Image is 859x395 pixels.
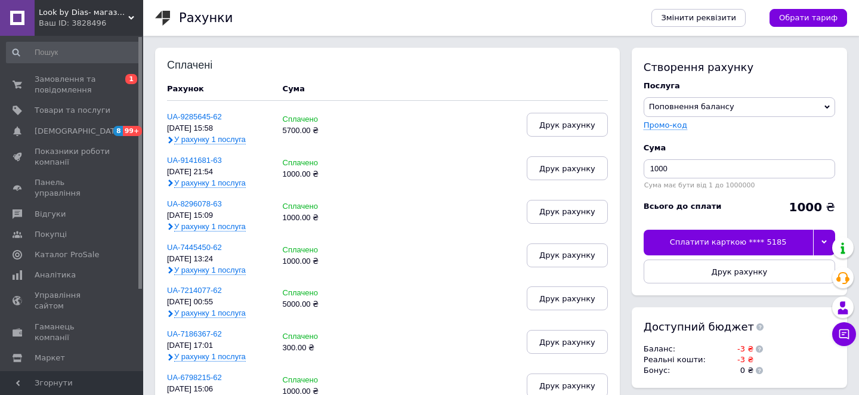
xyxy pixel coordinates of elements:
[174,222,246,232] span: У рахунку 1 послуга
[644,354,709,365] td: Реальні кошти :
[644,181,835,189] div: Сума має бути від 1 до 1000000
[174,266,246,275] span: У рахунку 1 послуга
[527,156,608,180] button: Друк рахунку
[35,249,99,260] span: Каталог ProSale
[35,290,110,311] span: Управління сайтом
[539,294,595,303] span: Друк рахунку
[35,270,76,280] span: Аналітика
[174,135,246,144] span: У рахунку 1 послуга
[167,211,271,220] div: [DATE] 15:09
[174,308,246,318] span: У рахунку 1 послуга
[283,115,353,124] div: Сплачено
[283,257,353,266] div: 1000.00 ₴
[167,373,222,382] a: UA-6798215-62
[35,353,65,363] span: Маркет
[35,146,110,168] span: Показники роботи компанії
[283,376,353,385] div: Сплачено
[6,42,141,63] input: Пошук
[644,143,835,153] div: Cума
[527,243,608,267] button: Друк рахунку
[167,199,222,208] a: UA-8296078-63
[527,330,608,354] button: Друк рахунку
[644,121,687,129] label: Промо-код
[283,214,353,223] div: 1000.00 ₴
[644,60,835,75] div: Створення рахунку
[644,319,754,334] span: Доступний бюджет
[709,365,753,376] td: 0 ₴
[283,246,353,255] div: Сплачено
[539,164,595,173] span: Друк рахунку
[644,81,835,91] div: Послуга
[539,207,595,216] span: Друк рахунку
[661,13,736,23] span: Змінити реквізити
[283,344,353,353] div: 300.00 ₴
[35,74,110,95] span: Замовлення та повідомлення
[789,201,835,213] div: ₴
[527,200,608,224] button: Друк рахунку
[644,260,835,283] button: Друк рахунку
[167,341,271,350] div: [DATE] 17:01
[167,84,271,94] div: Рахунок
[709,354,753,365] td: -3 ₴
[651,9,746,27] a: Змінити реквізити
[35,177,110,199] span: Панель управління
[283,289,353,298] div: Сплачено
[125,74,137,84] span: 1
[283,84,305,94] div: Cума
[779,13,838,23] span: Обрати тариф
[174,178,246,188] span: У рахунку 1 послуга
[527,113,608,137] button: Друк рахунку
[167,112,222,121] a: UA-9285645-62
[39,18,143,29] div: Ваш ID: 3828496
[539,381,595,390] span: Друк рахунку
[644,365,709,376] td: Бонус :
[789,200,822,214] b: 1000
[709,344,753,354] td: -3 ₴
[167,329,222,338] a: UA-7186367-62
[644,230,813,255] div: Сплатити карткою **** 5185
[283,126,353,135] div: 5700.00 ₴
[35,126,123,137] span: [DEMOGRAPHIC_DATA]
[35,105,110,116] span: Товари та послуги
[283,170,353,179] div: 1000.00 ₴
[283,332,353,341] div: Сплачено
[167,385,271,394] div: [DATE] 15:06
[539,338,595,347] span: Друк рахунку
[167,168,271,177] div: [DATE] 21:54
[649,102,734,111] span: Поповнення балансу
[283,159,353,168] div: Сплачено
[712,267,768,276] span: Друк рахунку
[174,352,246,362] span: У рахунку 1 послуга
[283,202,353,211] div: Сплачено
[167,243,222,252] a: UA-7445450-62
[167,286,222,295] a: UA-7214077-62
[167,60,245,72] div: Сплачені
[644,201,722,212] div: Всього до сплати
[167,298,271,307] div: [DATE] 00:55
[644,159,835,178] input: Введіть суму
[113,126,123,136] span: 8
[527,286,608,310] button: Друк рахунку
[283,300,353,309] div: 5000.00 ₴
[167,255,271,264] div: [DATE] 13:24
[167,124,271,133] div: [DATE] 15:58
[167,156,222,165] a: UA-9141681-63
[35,229,67,240] span: Покупці
[35,209,66,220] span: Відгуки
[644,344,709,354] td: Баланс :
[770,9,847,27] a: Обрати тариф
[39,7,128,18] span: Look by Dias- магазин жіночих аксесуарів
[123,126,143,136] span: 99+
[539,251,595,260] span: Друк рахунку
[832,322,856,346] button: Чат з покупцем
[539,121,595,129] span: Друк рахунку
[35,322,110,343] span: Гаманець компанії
[179,11,233,25] h1: Рахунки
